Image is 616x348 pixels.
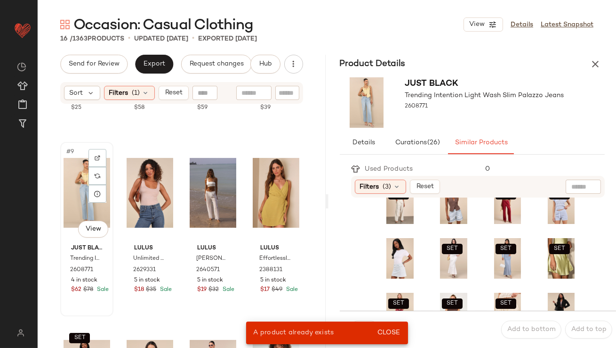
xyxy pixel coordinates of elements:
[71,244,103,253] span: Just Black
[133,266,156,274] span: 2629331
[70,255,102,263] span: Trending Intention Light Wash Slim Palazzo Jeans
[253,145,299,240] img: 11600681_2388131.jpg
[478,164,605,174] div: 0
[496,244,516,254] button: SET
[132,88,140,98] span: (1)
[442,244,463,254] button: SET
[134,286,144,294] span: $18
[190,145,236,240] img: 12680581_2640571.jpg
[250,55,280,74] button: Hub
[69,333,90,343] button: SET
[436,238,472,279] img: 12421441_2600171.jpg
[13,21,32,40] img: heart_red.DM2ytmEG.svg
[128,33,130,44] span: •
[469,21,485,28] span: View
[500,300,512,307] span: SET
[95,287,109,293] span: Sale
[544,293,579,333] img: 12083361_2503651.jpg
[405,102,428,111] span: 2608771
[490,238,525,279] img: 12571881_2595131.jpg
[134,34,188,44] p: updated [DATE]
[197,276,223,285] span: 5 in stock
[553,246,565,252] span: SET
[221,287,234,293] span: Sale
[159,86,189,100] button: Reset
[383,238,418,279] img: 12543041_2558531.jpg
[260,244,292,253] span: Lulus
[208,286,219,294] span: $32
[68,60,120,68] span: Send for Review
[442,298,463,309] button: SET
[360,182,379,192] span: Filters
[134,104,144,112] span: $58
[436,293,472,333] img: 2646651_01_hero_2025-08-08.jpg
[405,79,459,88] span: Just Black
[189,60,244,68] span: Request changes
[454,139,507,147] span: Similar Products
[383,293,418,333] img: 12309681_2524751.jpg
[11,329,30,337] img: svg%3e
[196,255,228,263] span: [PERSON_NAME] Textured Swim Cover-Up Pants
[73,335,85,341] span: SET
[78,221,108,238] button: View
[181,55,252,74] button: Request changes
[259,266,282,274] span: 2388131
[143,60,165,68] span: Export
[134,244,166,253] span: Lulus
[133,255,165,263] span: Unlimited Adventure Taupe Sleeveless Scoop Neck Bodysuit
[127,145,173,240] img: 12519161_2629331.jpg
[464,17,503,32] button: View
[69,88,83,98] span: Sort
[511,20,533,30] a: Details
[259,255,291,263] span: Effortlessly Airy Chartreuse Linen Faux Wrap Mini Dress
[71,286,81,294] span: $62
[196,266,220,274] span: 2640571
[60,34,124,44] div: Products
[328,58,417,71] h3: Product Details
[85,225,101,233] span: View
[383,182,392,192] span: (3)
[109,88,128,98] span: Filters
[410,180,440,194] button: Reset
[340,77,394,128] img: 12574141_2608771.jpg
[446,246,458,252] span: SET
[490,293,525,333] img: 2663211_03_back_2025-06-23.jpg
[164,89,182,97] span: Reset
[134,276,160,285] span: 5 in stock
[272,286,282,294] span: $49
[72,35,88,42] span: 1363
[198,34,257,44] p: Exported [DATE]
[352,139,375,147] span: Details
[260,276,286,285] span: 5 in stock
[71,276,97,285] span: 4 in stock
[254,329,334,336] span: A product already exists
[427,139,440,147] span: (26)
[260,286,270,294] span: $17
[197,286,207,294] span: $19
[541,20,593,30] a: Latest Snapshot
[284,287,298,293] span: Sale
[405,91,564,100] span: Trending Intention Light Wash Slim Palazzo Jeans
[373,324,404,341] button: Close
[95,155,100,161] img: svg%3e
[388,298,409,309] button: SET
[73,16,253,35] span: Occasion: Casual Clothing
[17,62,26,72] img: svg%3e
[197,104,208,112] span: $59
[377,329,400,337] span: Close
[258,60,272,68] span: Hub
[60,55,128,74] button: Send for Review
[392,300,404,307] span: SET
[95,173,100,179] img: svg%3e
[544,238,579,279] img: 2646671_02_front_2025-06-30.jpg
[146,286,156,294] span: $35
[70,266,93,274] span: 2608771
[60,20,70,29] img: svg%3e
[135,55,173,74] button: Export
[71,104,81,112] span: $25
[360,164,421,174] div: Used Products
[65,147,76,157] span: #9
[83,286,93,294] span: $78
[496,298,516,309] button: SET
[158,287,172,293] span: Sale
